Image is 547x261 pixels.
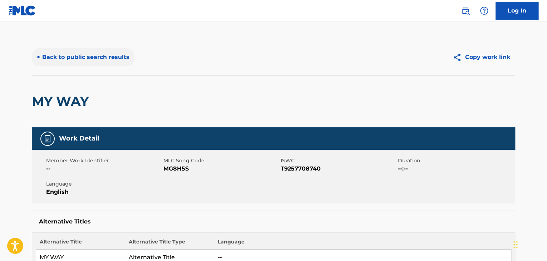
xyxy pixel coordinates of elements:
h5: Alternative Titles [39,218,508,225]
img: search [461,6,470,15]
span: Member Work Identifier [46,157,162,164]
h5: Work Detail [59,134,99,143]
button: Copy work link [448,48,515,66]
th: Alternative Title Type [125,238,214,250]
span: Language [46,180,162,188]
th: Alternative Title [36,238,125,250]
img: Work Detail [43,134,52,143]
span: ISWC [281,157,396,164]
button: < Back to public search results [32,48,134,66]
span: T9257708740 [281,164,396,173]
a: Log In [496,2,538,20]
span: MLC Song Code [163,157,279,164]
span: MG8H5S [163,164,279,173]
iframe: Chat Widget [511,227,547,261]
span: Duration [398,157,513,164]
img: help [480,6,488,15]
a: Public Search [458,4,473,18]
div: Help [477,4,491,18]
span: --:-- [398,164,513,173]
img: MLC Logo [9,5,36,16]
div: Drag [513,234,518,255]
th: Language [214,238,511,250]
span: English [46,188,162,196]
img: Copy work link [453,53,465,62]
span: -- [46,164,162,173]
h2: MY WAY [32,93,92,109]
